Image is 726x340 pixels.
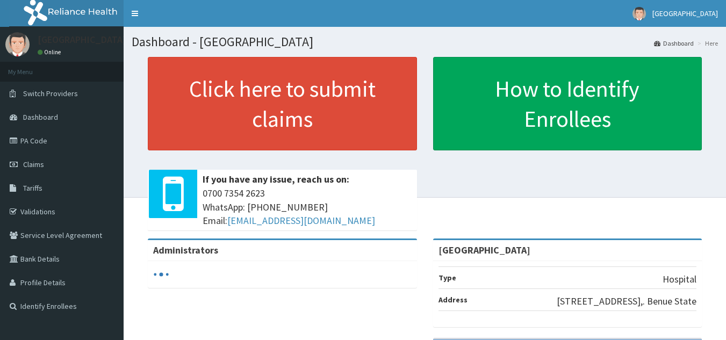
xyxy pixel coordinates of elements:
[654,39,694,48] a: Dashboard
[38,35,126,45] p: [GEOGRAPHIC_DATA]
[695,39,718,48] li: Here
[23,160,44,169] span: Claims
[153,244,218,256] b: Administrators
[38,48,63,56] a: Online
[5,32,30,56] img: User Image
[433,57,702,150] a: How to Identify Enrollees
[557,294,696,308] p: [STREET_ADDRESS],. Benue State
[23,89,78,98] span: Switch Providers
[652,9,718,18] span: [GEOGRAPHIC_DATA]
[632,7,646,20] img: User Image
[203,173,349,185] b: If you have any issue, reach us on:
[23,112,58,122] span: Dashboard
[132,35,718,49] h1: Dashboard - [GEOGRAPHIC_DATA]
[439,244,530,256] strong: [GEOGRAPHIC_DATA]
[227,214,375,227] a: [EMAIL_ADDRESS][DOMAIN_NAME]
[203,186,412,228] span: 0700 7354 2623 WhatsApp: [PHONE_NUMBER] Email:
[439,295,468,305] b: Address
[23,183,42,193] span: Tariffs
[153,266,169,283] svg: audio-loading
[439,273,456,283] b: Type
[663,272,696,286] p: Hospital
[148,57,417,150] a: Click here to submit claims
